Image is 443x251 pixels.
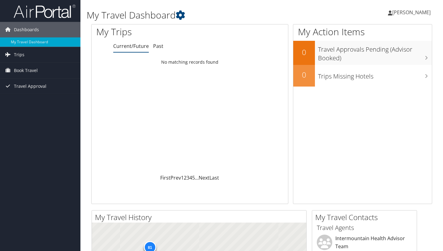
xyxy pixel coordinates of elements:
[318,69,432,81] h3: Trips Missing Hotels
[14,4,75,19] img: airportal-logo.png
[14,47,24,62] span: Trips
[181,174,184,181] a: 1
[192,174,195,181] a: 5
[293,70,315,80] h2: 0
[184,174,187,181] a: 2
[92,57,288,68] td: No matching records found
[318,42,432,62] h3: Travel Approvals Pending (Advisor Booked)
[195,174,199,181] span: …
[293,25,432,38] h1: My Action Items
[189,174,192,181] a: 4
[293,65,432,87] a: 0Trips Missing Hotels
[87,9,320,22] h1: My Travel Dashboard
[199,174,209,181] a: Next
[392,9,431,16] span: [PERSON_NAME]
[170,174,181,181] a: Prev
[315,212,417,223] h2: My Travel Contacts
[113,43,149,49] a: Current/Future
[317,223,412,232] h3: Travel Agents
[160,174,170,181] a: First
[388,3,437,22] a: [PERSON_NAME]
[293,41,432,65] a: 0Travel Approvals Pending (Advisor Booked)
[293,47,315,57] h2: 0
[95,212,306,223] h2: My Travel History
[187,174,189,181] a: 3
[96,25,201,38] h1: My Trips
[153,43,163,49] a: Past
[209,174,219,181] a: Last
[14,63,38,78] span: Book Travel
[14,79,46,94] span: Travel Approval
[14,22,39,37] span: Dashboards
